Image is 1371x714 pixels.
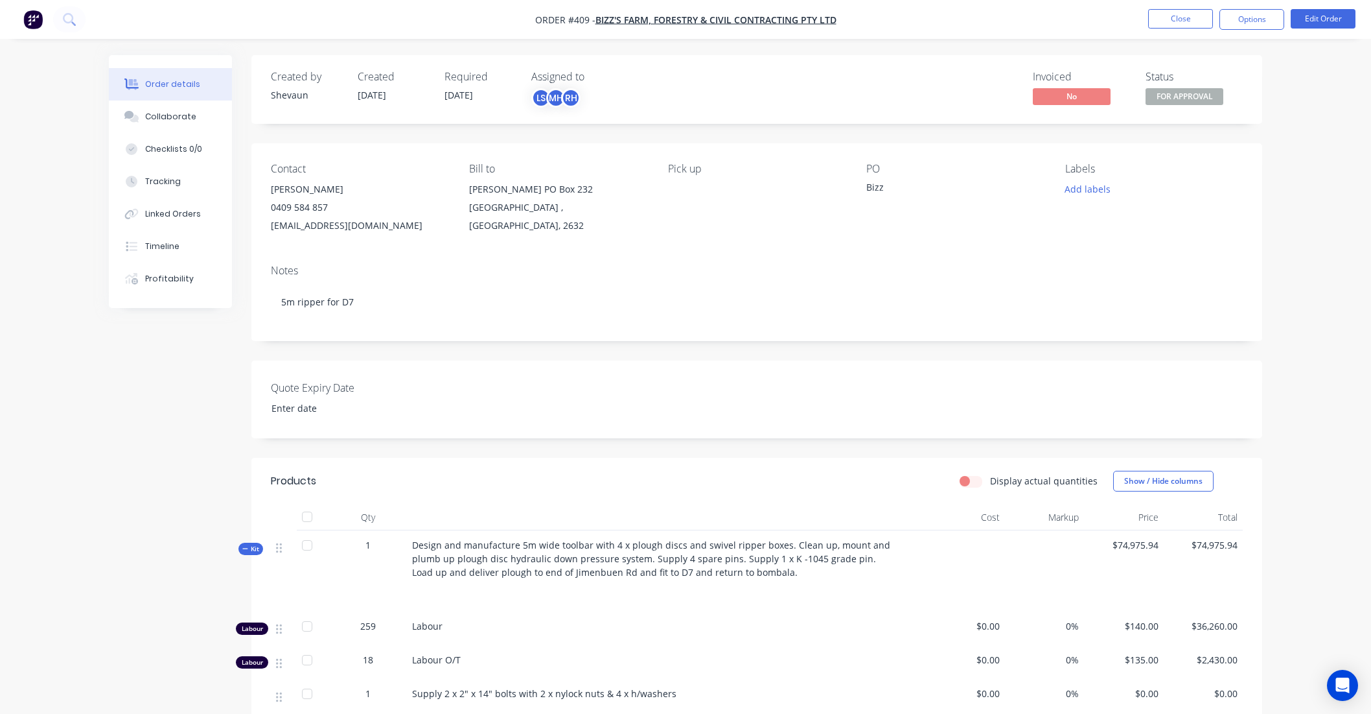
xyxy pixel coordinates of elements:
button: Options [1219,9,1284,30]
a: Bizz's Farm, Forestry & Civil Contracting Pty Ltd [595,14,836,26]
span: $0.00 [930,687,1000,700]
span: [DATE] [444,89,473,101]
span: $2,430.00 [1169,653,1238,667]
div: 0409 584 857 [271,198,448,217]
div: Cost [925,505,1005,530]
span: 1 [365,538,371,552]
div: Invoiced [1033,71,1130,83]
span: [DATE] [358,89,386,101]
button: Close [1148,9,1213,29]
button: Profitability [109,263,232,295]
div: Required [444,71,516,83]
span: $135.00 [1089,653,1158,667]
div: [PERSON_NAME] PO Box 232 [469,180,647,198]
span: $0.00 [1169,687,1238,700]
div: [PERSON_NAME] PO Box 232[GEOGRAPHIC_DATA] , [GEOGRAPHIC_DATA], 2632 [469,180,647,235]
div: Open Intercom Messenger [1327,670,1358,701]
div: Created by [271,71,342,83]
div: 5m ripper for D7 [271,282,1243,322]
span: $0.00 [1089,687,1158,700]
div: [PERSON_NAME] [271,180,448,198]
button: LSMHRH [531,88,581,108]
div: LS [531,88,551,108]
div: Total [1164,505,1243,530]
div: MH [546,88,566,108]
span: $0.00 [930,653,1000,667]
div: Shevaun [271,88,342,102]
div: Checklists 0/0 [145,143,202,155]
div: Status [1146,71,1243,83]
div: Bill to [469,163,647,175]
span: $36,260.00 [1169,619,1238,633]
span: No [1033,88,1111,104]
span: 1 [365,687,371,700]
span: Design and manufacture 5m wide toolbar with 4 x plough discs and swivel ripper boxes. Clean up, m... [412,539,893,578]
div: [GEOGRAPHIC_DATA] , [GEOGRAPHIC_DATA], 2632 [469,198,647,235]
input: Enter date [262,399,424,418]
div: Products [271,473,316,489]
span: $74,975.94 [1089,538,1158,552]
div: Labour [236,623,268,635]
button: Order details [109,68,232,101]
div: Labels [1065,163,1243,175]
div: [PERSON_NAME]0409 584 857[EMAIL_ADDRESS][DOMAIN_NAME] [271,180,448,235]
span: $140.00 [1089,619,1158,633]
div: Pick up [668,163,846,175]
div: Price [1084,505,1164,530]
div: Bizz [866,180,1028,198]
button: Add labels [1057,180,1117,198]
span: Labour [412,620,443,632]
div: Qty [329,505,407,530]
div: Linked Orders [145,208,201,220]
button: Collaborate [109,101,232,133]
div: Kit [238,543,263,555]
span: 0% [1010,653,1079,667]
button: Linked Orders [109,198,232,230]
div: Created [358,71,429,83]
button: Tracking [109,165,232,198]
span: Labour O/T [412,654,461,666]
div: Profitability [145,273,194,285]
div: Contact [271,163,448,175]
span: Kit [242,544,259,554]
span: FOR APPROVAL [1146,88,1223,104]
label: Quote Expiry Date [271,380,433,396]
span: 259 [360,619,376,633]
button: Show / Hide columns [1113,471,1214,492]
span: $0.00 [930,619,1000,633]
span: 0% [1010,687,1079,700]
div: Tracking [145,176,181,187]
div: Labour [236,656,268,669]
button: Timeline [109,230,232,263]
div: Collaborate [145,111,196,123]
div: RH [561,88,581,108]
span: Supply 2 x 2" x 14" bolts with 2 x nylock nuts & 4 x h/washers [412,687,676,700]
span: Order #409 - [535,14,595,26]
span: $74,975.94 [1169,538,1238,552]
div: Markup [1005,505,1085,530]
div: Notes [271,265,1243,277]
label: Display actual quantities [990,474,1098,488]
div: Timeline [145,241,179,252]
button: FOR APPROVAL [1146,88,1223,108]
div: Assigned to [531,71,661,83]
span: 0% [1010,619,1079,633]
div: PO [866,163,1044,175]
button: Checklists 0/0 [109,133,232,165]
div: Order details [145,78,200,90]
div: [EMAIL_ADDRESS][DOMAIN_NAME] [271,217,448,235]
button: Edit Order [1291,9,1355,29]
img: Factory [23,10,43,29]
span: 18 [363,653,373,667]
